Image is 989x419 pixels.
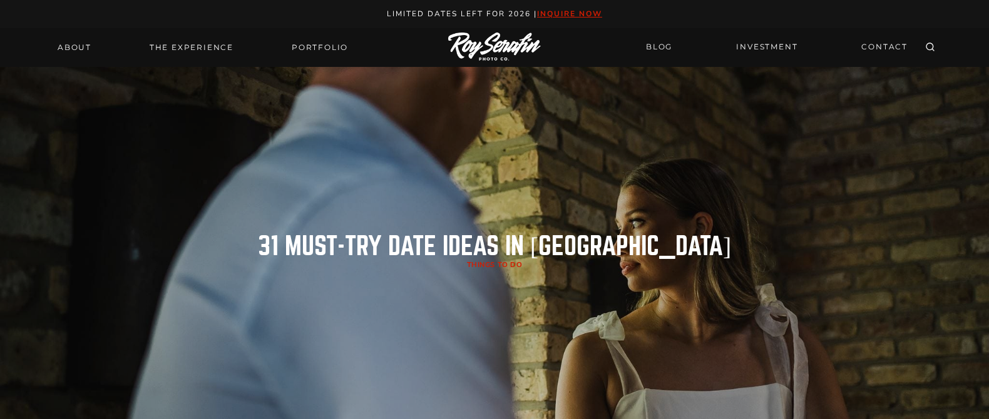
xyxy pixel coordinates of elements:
[467,260,523,270] a: Things to Do
[284,39,356,56] a: Portfolio
[537,9,602,19] a: inquire now
[638,36,915,58] nav: Secondary Navigation
[50,39,99,56] a: About
[448,33,541,62] img: Logo of Roy Serafin Photo Co., featuring stylized text in white on a light background, representi...
[258,234,732,259] h1: 31 MUST-TRY Date Ideas in [GEOGRAPHIC_DATA]
[142,39,241,56] a: THE EXPERIENCE
[14,8,976,21] p: Limited Dates LEft for 2026 |
[638,36,680,58] a: BLOG
[50,39,356,56] nav: Primary Navigation
[854,36,915,58] a: CONTACT
[921,39,939,56] button: View Search Form
[729,36,805,58] a: INVESTMENT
